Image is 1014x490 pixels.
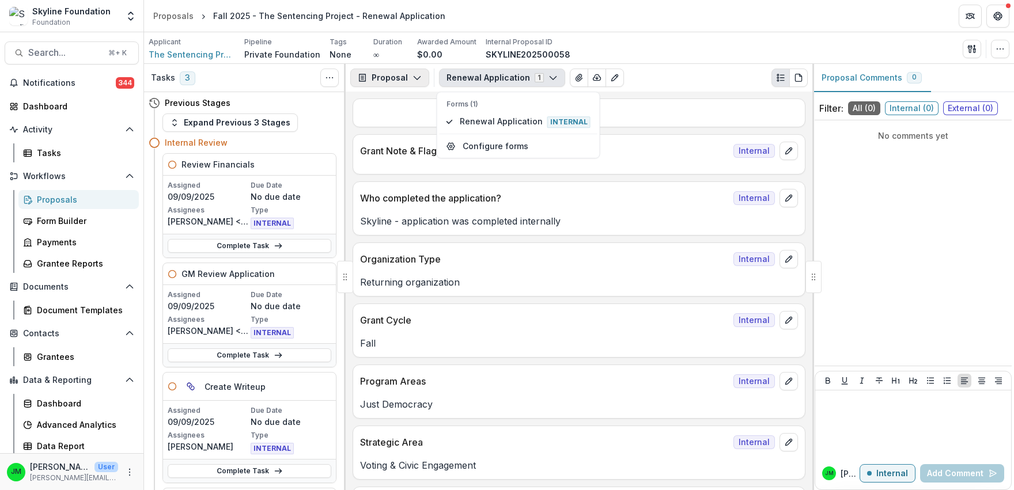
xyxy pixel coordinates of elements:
[771,69,790,87] button: Plaintext view
[18,436,139,455] a: Data Report
[417,48,442,60] p: $0.00
[906,374,920,388] button: Heading 2
[116,77,134,89] span: 344
[5,278,139,296] button: Open Documents
[855,374,869,388] button: Italicize
[168,290,248,300] p: Assigned
[940,374,954,388] button: Ordered List
[819,101,843,115] p: Filter:
[213,10,445,22] div: Fall 2025 - The Sentencing Project - Renewal Application
[789,69,808,87] button: PDF view
[606,69,624,87] button: Edit as form
[912,73,917,81] span: 0
[992,374,1005,388] button: Align Right
[447,99,591,109] p: Forms (1)
[30,461,90,473] p: [PERSON_NAME]
[733,435,775,449] span: Internal
[848,101,880,115] span: All ( 0 )
[244,48,320,60] p: Private Foundation
[181,158,255,170] h5: Review Financials
[373,48,379,60] p: ∞
[486,37,553,47] p: Internal Proposal ID
[149,7,198,24] a: Proposals
[181,377,200,396] button: View dependent tasks
[165,136,228,149] h4: Internal Review
[780,142,798,160] button: edit
[924,374,937,388] button: Bullet List
[30,473,118,483] p: [PERSON_NAME][EMAIL_ADDRESS][DOMAIN_NAME]
[18,190,139,209] a: Proposals
[360,252,729,266] p: Organization Type
[330,37,347,47] p: Tags
[251,314,331,325] p: Type
[168,239,331,253] a: Complete Task
[373,37,402,47] p: Duration
[168,440,248,453] p: [PERSON_NAME]
[986,5,1009,28] button: Get Help
[251,300,331,312] p: No due date
[5,120,139,139] button: Open Activity
[360,275,798,289] p: Returning organization
[825,470,834,476] div: Jenny Montoya
[168,325,248,337] p: [PERSON_NAME] <[PERSON_NAME][EMAIL_ADDRESS][DOMAIN_NAME]>
[733,374,775,388] span: Internal
[439,69,565,87] button: Renewal Application1
[360,374,729,388] p: Program Areas
[889,374,903,388] button: Heading 1
[780,311,798,329] button: edit
[251,205,331,215] p: Type
[168,180,248,191] p: Assigned
[860,464,915,483] button: Internal
[18,347,139,366] a: Grantees
[838,374,852,388] button: Underline
[94,462,118,472] p: User
[23,172,120,181] span: Workflows
[360,191,729,205] p: Who completed the application?
[244,37,272,47] p: Pipeline
[151,73,175,83] h3: Tasks
[872,374,886,388] button: Strike
[32,17,70,28] span: Foundation
[165,97,230,109] h4: Previous Stages
[460,115,591,128] span: Renewal Application
[11,468,21,476] div: Jenny Montoya
[123,465,137,479] button: More
[168,314,248,325] p: Assignees
[168,205,248,215] p: Assignees
[23,125,120,135] span: Activity
[360,458,798,472] p: Voting & Civic Engagement
[330,48,351,60] p: None
[920,464,1004,483] button: Add Comment
[23,375,120,385] span: Data & Reporting
[153,10,194,22] div: Proposals
[360,397,798,411] p: Just Democracy
[360,336,798,350] p: Fall
[251,191,331,203] p: No due date
[168,300,248,312] p: 09/09/2025
[168,430,248,440] p: Assignees
[181,268,275,280] h5: GM Review Application
[180,71,195,85] span: 3
[570,69,588,87] button: View Attached Files
[780,189,798,207] button: edit
[37,215,130,227] div: Form Builder
[885,101,939,115] span: Internal ( 0 )
[18,211,139,230] a: Form Builder
[360,144,729,158] p: Grant Note & Flags
[841,468,860,480] p: [PERSON_NAME]
[37,304,130,316] div: Document Templates
[168,191,248,203] p: 09/09/2025
[205,381,266,393] h5: Create Writeup
[18,415,139,434] a: Advanced Analytics
[320,69,339,87] button: Toggle View Cancelled Tasks
[733,144,775,158] span: Internal
[23,100,130,112] div: Dashboard
[5,74,139,92] button: Notifications344
[37,351,130,363] div: Grantees
[251,430,331,440] p: Type
[975,374,989,388] button: Align Center
[162,113,298,132] button: Expand Previous 3 Stages
[37,397,130,409] div: Dashboard
[5,97,139,116] a: Dashboard
[18,233,139,252] a: Payments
